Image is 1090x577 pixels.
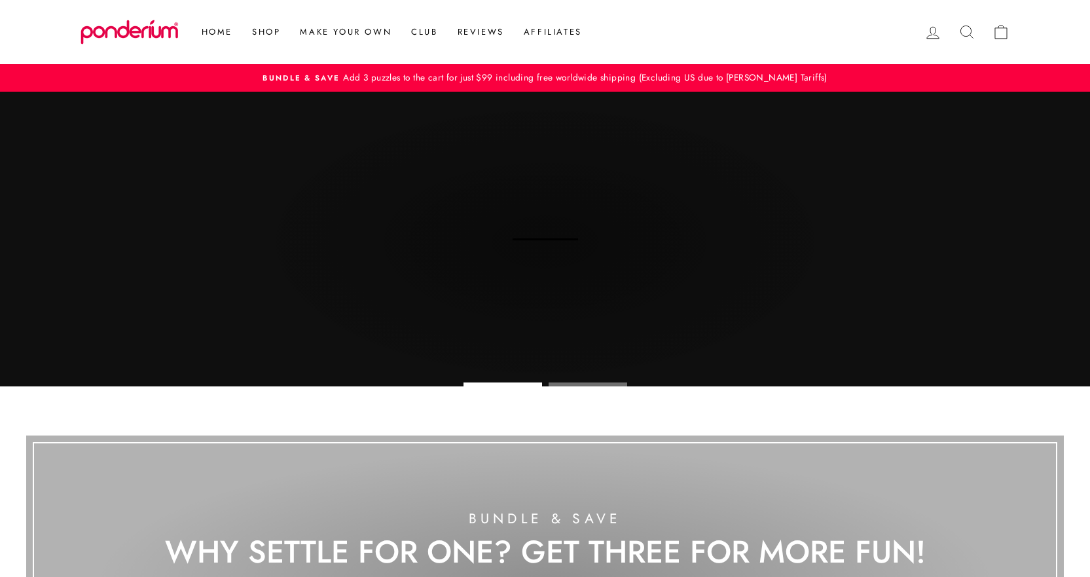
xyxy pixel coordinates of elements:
a: Home [192,20,242,44]
a: Bundle & SaveAdd 3 puzzles to the cart for just $99 including free worldwide shipping (Excluding ... [84,71,1007,85]
ul: Primary [185,20,592,44]
a: Make Your Own [290,20,401,44]
li: Page dot 1 [463,382,542,386]
span: Bundle & Save [263,73,340,83]
a: Affiliates [514,20,592,44]
div: Why Settle for One? Get Three for More Fun! [165,535,926,569]
a: Shop [242,20,290,44]
div: Bundle & Save [165,511,926,527]
a: Reviews [448,20,514,44]
a: Club [401,20,447,44]
li: Page dot 2 [549,382,627,386]
span: Add 3 puzzles to the cart for just $99 including free worldwide shipping (Excluding US due to [PE... [340,71,827,84]
img: Ponderium [81,20,179,45]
